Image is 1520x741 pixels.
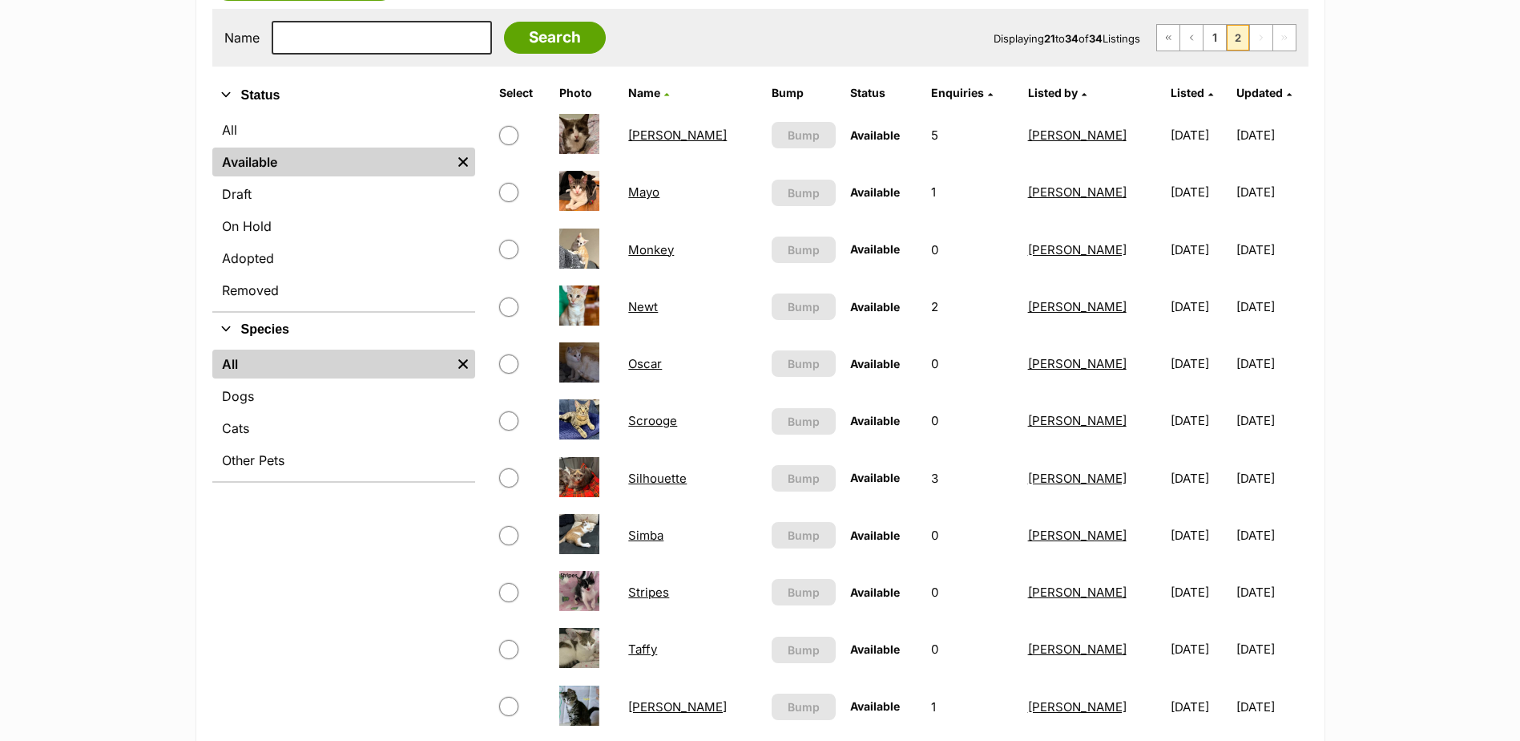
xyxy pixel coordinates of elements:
a: Draft [212,180,475,209]
a: [PERSON_NAME] [1028,299,1127,314]
td: [DATE] [1164,164,1235,220]
input: Search [504,22,606,54]
td: [DATE] [1164,622,1235,677]
a: All [212,115,475,144]
a: [PERSON_NAME] [1028,585,1127,600]
span: Available [850,242,900,256]
td: 0 [925,336,1019,391]
th: Bump [765,80,843,106]
td: [DATE] [1236,622,1307,677]
td: [DATE] [1236,679,1307,735]
nav: Pagination [1156,24,1296,51]
span: Available [850,185,900,199]
td: [DATE] [1164,222,1235,277]
span: Available [850,357,900,370]
button: Bump [772,694,837,720]
td: [DATE] [1236,222,1307,277]
td: [DATE] [1236,107,1307,163]
img: Marco [559,114,599,154]
span: Available [850,471,900,484]
button: Bump [772,522,837,549]
td: [DATE] [1164,508,1235,563]
span: Updated [1236,86,1283,99]
a: [PERSON_NAME] [1028,184,1127,200]
a: Oscar [628,356,662,371]
span: Next page [1250,25,1272,51]
a: Adopted [212,244,475,273]
a: All [212,350,451,379]
button: Bump [772,465,837,492]
button: Bump [772,408,837,435]
a: First page [1157,25,1179,51]
td: 0 [925,565,1019,620]
a: Simba [628,528,663,543]
span: Bump [788,527,820,544]
a: Listed by [1028,86,1087,99]
a: Remove filter [451,350,475,379]
td: 1 [925,679,1019,735]
a: Remove filter [451,148,475,176]
span: Bump [788,698,820,715]
td: [DATE] [1164,336,1235,391]
td: [DATE] [1164,451,1235,506]
span: Bump [788,413,820,430]
button: Bump [772,237,837,263]
a: Enquiries [931,86,993,99]
span: Available [850,699,900,713]
a: [PERSON_NAME] [1028,642,1127,657]
td: 0 [925,222,1019,277]
td: 3 [925,451,1019,506]
button: Bump [772,637,837,663]
span: Bump [788,470,820,487]
a: Page 1 [1204,25,1226,51]
span: Listed by [1028,86,1078,99]
span: Listed [1171,86,1204,99]
span: Bump [788,355,820,372]
td: 1 [925,164,1019,220]
th: Photo [553,80,620,106]
a: [PERSON_NAME] [1028,699,1127,715]
td: [DATE] [1164,279,1235,334]
span: Available [850,642,900,656]
td: 0 [925,393,1019,448]
a: Stripes [628,585,669,600]
td: [DATE] [1236,451,1307,506]
span: Page 2 [1227,25,1249,51]
span: Available [850,300,900,314]
th: Status [844,80,923,106]
td: [DATE] [1236,279,1307,334]
span: Displaying to of Listings [994,32,1140,45]
td: [DATE] [1236,508,1307,563]
a: Newt [628,299,658,314]
a: Previous page [1180,25,1203,51]
button: Bump [772,122,837,148]
button: Status [212,85,475,106]
span: Bump [788,642,820,658]
td: [DATE] [1164,107,1235,163]
span: Available [850,585,900,599]
span: Bump [788,127,820,144]
a: Cats [212,414,475,443]
div: Species [212,346,475,481]
span: Available [850,528,900,542]
td: [DATE] [1164,393,1235,448]
td: 2 [925,279,1019,334]
td: [DATE] [1236,565,1307,620]
a: [PERSON_NAME] [1028,242,1127,257]
a: Removed [212,276,475,305]
a: Listed [1171,86,1213,99]
img: Simba [559,514,599,554]
a: On Hold [212,212,475,241]
span: Bump [788,241,820,258]
td: 0 [925,508,1019,563]
a: [PERSON_NAME] [628,128,727,143]
button: Bump [772,350,837,377]
a: Other Pets [212,446,475,475]
span: Name [628,86,660,99]
span: Bump [788,584,820,601]
span: Bump [788,298,820,315]
td: [DATE] [1164,679,1235,735]
button: Bump [772,579,837,605]
a: [PERSON_NAME] [1028,471,1127,486]
a: [PERSON_NAME] [628,699,727,715]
